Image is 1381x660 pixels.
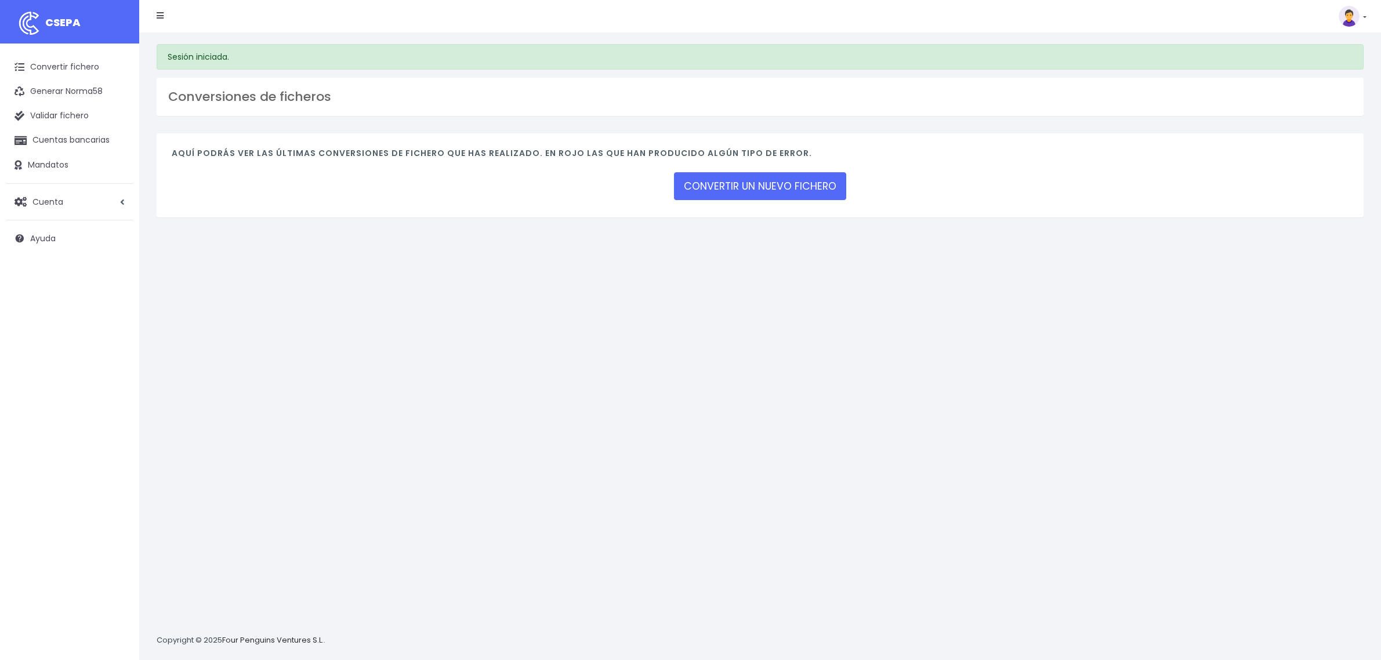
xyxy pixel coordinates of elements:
span: Cuenta [32,195,63,207]
a: Ayuda [6,226,133,251]
h4: Aquí podrás ver las últimas conversiones de fichero que has realizado. En rojo las que han produc... [172,148,1349,164]
span: CSEPA [45,15,81,30]
img: profile [1339,6,1360,27]
a: CONVERTIR UN NUEVO FICHERO [674,172,846,200]
a: Convertir fichero [6,55,133,79]
a: Four Penguins Ventures S.L. [222,634,324,646]
a: Validar fichero [6,104,133,128]
img: logo [15,9,44,38]
h3: Conversiones de ficheros [168,89,1352,104]
a: Cuenta [6,190,133,214]
p: Copyright © 2025 . [157,634,325,647]
a: Mandatos [6,153,133,177]
div: Sesión iniciada. [157,44,1364,70]
a: Generar Norma58 [6,79,133,104]
a: Cuentas bancarias [6,128,133,153]
span: Ayuda [30,233,56,244]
